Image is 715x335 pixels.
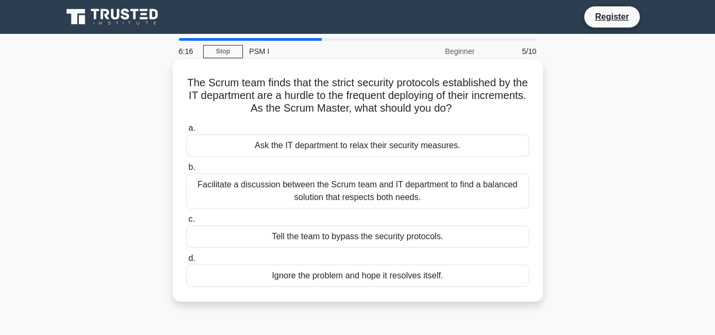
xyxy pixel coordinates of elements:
div: Ignore the problem and hope it resolves itself. [186,265,529,287]
span: c. [188,214,195,223]
span: a. [188,123,195,132]
a: Register [589,10,635,23]
div: PSM I [243,41,388,62]
div: 6:16 [173,41,203,62]
div: Ask the IT department to relax their security measures. [186,134,529,157]
div: Facilitate a discussion between the Scrum team and IT department to find a balanced solution that... [186,174,529,209]
div: Beginner [388,41,481,62]
a: Stop [203,45,243,58]
span: b. [188,162,195,171]
h5: The Scrum team finds that the strict security protocols established by the IT department are a hu... [185,76,530,115]
div: Tell the team to bypass the security protocols. [186,225,529,248]
span: d. [188,253,195,262]
div: 5/10 [481,41,543,62]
